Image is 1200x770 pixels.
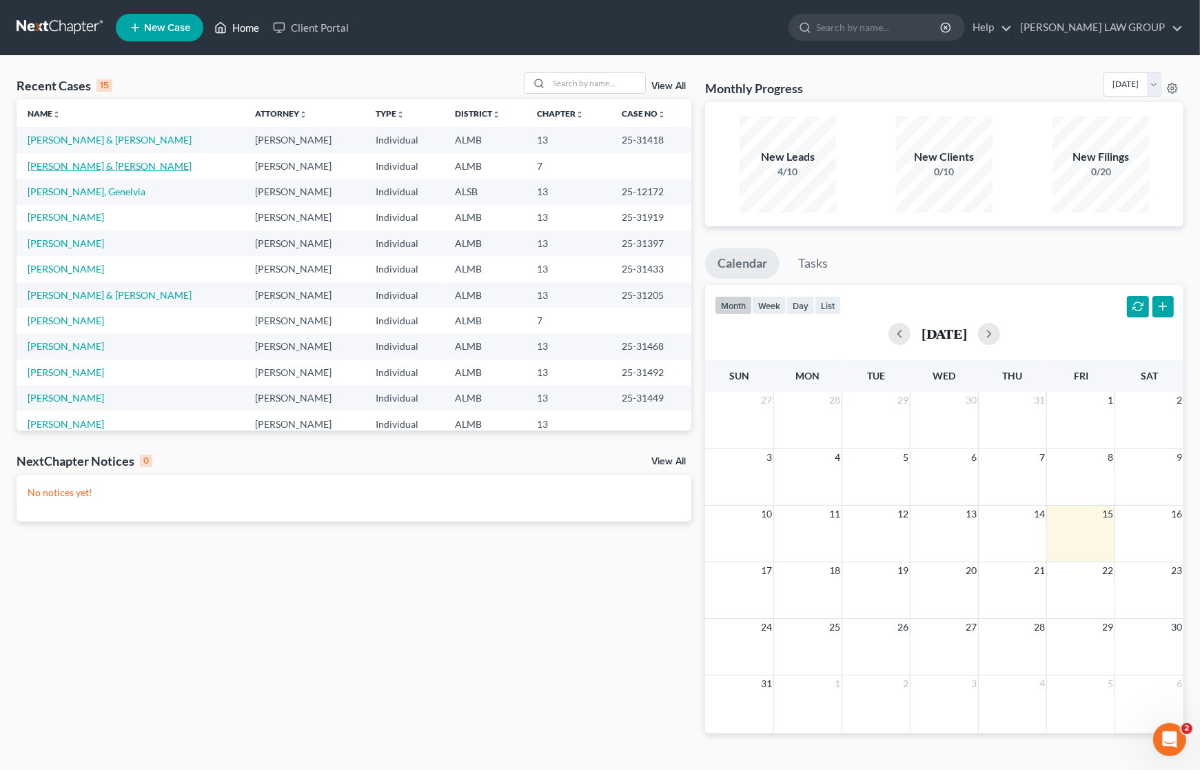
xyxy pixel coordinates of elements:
span: 18 [828,562,842,579]
td: [PERSON_NAME] [244,359,365,385]
a: [PERSON_NAME], Genelvia [28,186,145,197]
td: Individual [365,282,444,308]
td: ALMB [444,230,527,256]
div: 15 [96,79,112,92]
span: Sat [1141,370,1158,382]
a: Tasks [786,248,840,279]
span: 17 [760,562,773,579]
td: 25-31397 [611,230,691,256]
h2: [DATE] [922,326,967,341]
span: Wed [933,370,956,382]
a: [PERSON_NAME] LAW GROUP [1013,15,1183,40]
td: Individual [365,153,444,179]
span: 3 [970,675,978,692]
td: [PERSON_NAME] [244,179,365,204]
a: Attorneyunfold_more [255,108,307,119]
td: ALMB [444,256,527,282]
td: 7 [527,308,611,333]
span: 12 [896,506,910,522]
span: 2 [1181,723,1192,734]
span: 7 [1038,449,1046,466]
span: 30 [964,392,978,408]
td: Individual [365,205,444,230]
a: [PERSON_NAME] & [PERSON_NAME] [28,160,192,172]
a: Districtunfold_more [455,108,500,119]
i: unfold_more [396,110,405,119]
span: 22 [1101,562,1115,579]
td: ALMB [444,359,527,385]
span: 15 [1101,506,1115,522]
span: 24 [760,619,773,635]
button: month [715,296,752,315]
span: 2 [1175,392,1183,408]
input: Search by name... [549,73,645,93]
span: 4 [1038,675,1046,692]
td: 25-31919 [611,205,691,230]
td: ALMB [444,308,527,333]
td: Individual [365,411,444,437]
button: day [786,296,815,315]
span: 28 [1033,619,1046,635]
span: 31 [760,675,773,692]
span: 20 [964,562,978,579]
span: 1 [833,675,842,692]
a: [PERSON_NAME] & [PERSON_NAME] [28,134,192,146]
span: 30 [1170,619,1183,635]
td: ALMB [444,334,527,359]
td: Individual [365,334,444,359]
td: ALMB [444,282,527,308]
span: 10 [760,506,773,522]
span: 27 [964,619,978,635]
span: Thu [1003,370,1023,382]
span: 28 [828,392,842,408]
a: Nameunfold_more [28,108,61,119]
td: 13 [527,359,611,385]
a: Typeunfold_more [376,108,405,119]
td: [PERSON_NAME] [244,153,365,179]
div: 0/10 [896,165,993,179]
td: Individual [365,179,444,204]
td: ALMB [444,205,527,230]
a: Chapterunfold_more [538,108,584,119]
span: 16 [1170,506,1183,522]
span: 26 [896,619,910,635]
td: ALMB [444,153,527,179]
a: [PERSON_NAME] [28,366,104,378]
td: 13 [527,386,611,411]
span: 4 [833,449,842,466]
span: 5 [1106,675,1115,692]
td: 13 [527,334,611,359]
a: Home [207,15,266,40]
td: 13 [527,411,611,437]
span: 5 [902,449,910,466]
span: Tue [867,370,885,382]
td: ALMB [444,386,527,411]
span: 25 [828,619,842,635]
td: ALSB [444,179,527,204]
a: [PERSON_NAME] [28,211,104,223]
td: ALMB [444,411,527,437]
td: 13 [527,230,611,256]
td: [PERSON_NAME] [244,308,365,333]
a: [PERSON_NAME] [28,237,104,249]
span: 9 [1175,449,1183,466]
span: 21 [1033,562,1046,579]
td: Individual [365,386,444,411]
td: 13 [527,205,611,230]
a: [PERSON_NAME] [28,263,104,275]
td: [PERSON_NAME] [244,282,365,308]
a: Help [966,15,1012,40]
i: unfold_more [492,110,500,119]
a: Client Portal [266,15,356,40]
a: View All [651,457,686,466]
div: New Leads [740,149,836,165]
td: Individual [365,256,444,282]
span: 11 [828,506,842,522]
td: Individual [365,230,444,256]
span: 13 [964,506,978,522]
td: [PERSON_NAME] [244,411,365,437]
div: New Clients [896,149,993,165]
h3: Monthly Progress [705,80,803,97]
button: week [752,296,786,315]
span: 6 [970,449,978,466]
